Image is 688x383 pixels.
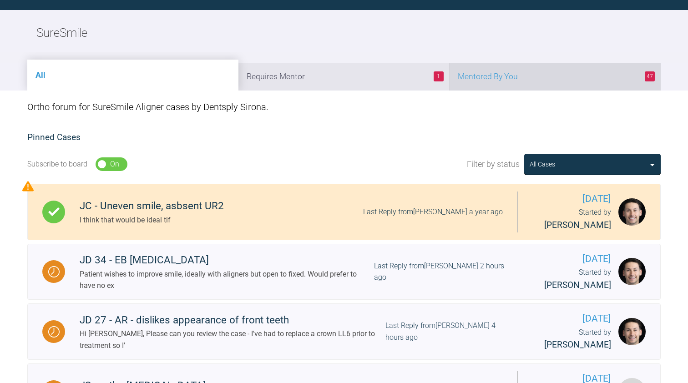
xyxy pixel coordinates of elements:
img: Complete [48,206,60,217]
h2: Pinned Cases [27,131,661,145]
div: Subscribe to board [27,158,87,170]
li: All [27,60,238,91]
img: Waiting [48,326,60,338]
div: JD 27 - AR - dislikes appearance of front teeth [80,312,385,328]
img: Jack Dowling [618,198,646,226]
div: Last Reply from [PERSON_NAME] a year ago [363,206,503,218]
a: CompleteJC - Uneven smile, asbsent UR2I think that would be ideal tifLast Reply from[PERSON_NAME]... [27,184,661,240]
span: [PERSON_NAME] [544,339,611,350]
img: Jack Dowling [618,258,646,285]
span: [PERSON_NAME] [544,220,611,230]
div: I think that would be ideal tif [80,214,224,226]
span: 1 [434,71,444,81]
div: Hi [PERSON_NAME], Please can you review the case - I've had to replace a crown LL6 prior to treat... [80,328,385,351]
div: On [110,158,119,170]
div: JD 34 - EB [MEDICAL_DATA] [80,252,374,268]
li: Requires Mentor [238,63,450,91]
img: Waiting [48,266,60,277]
span: Filter by status [467,158,520,171]
div: JC - Uneven smile, asbsent UR2 [80,198,224,214]
div: Ortho forum for SureSmile Aligner cases by Dentsply Sirona. [27,91,661,123]
img: Priority [22,181,34,192]
span: [PERSON_NAME] [544,280,611,290]
div: Started by [539,267,611,292]
li: Mentored By You [450,63,661,91]
h2: SureSmile [36,24,87,43]
div: Last Reply from [PERSON_NAME] 4 hours ago [385,320,514,343]
div: Started by [532,207,611,232]
span: [DATE] [532,191,611,207]
div: Started by [544,327,611,352]
div: Last Reply from [PERSON_NAME] 2 hours ago [374,260,510,283]
span: 47 [645,71,655,81]
span: [DATE] [539,252,611,267]
span: [DATE] [544,311,611,326]
a: WaitingJD 27 - AR - dislikes appearance of front teethHi [PERSON_NAME], Please can you review the... [27,303,661,360]
div: All Cases [530,159,555,169]
img: Jack Dowling [618,318,646,345]
a: WaitingJD 34 - EB [MEDICAL_DATA]Patient wishes to improve smile, ideally with aligners but open t... [27,244,661,300]
div: Patient wishes to improve smile, ideally with aligners but open to fixed. Would prefer to have no ex [80,268,374,292]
